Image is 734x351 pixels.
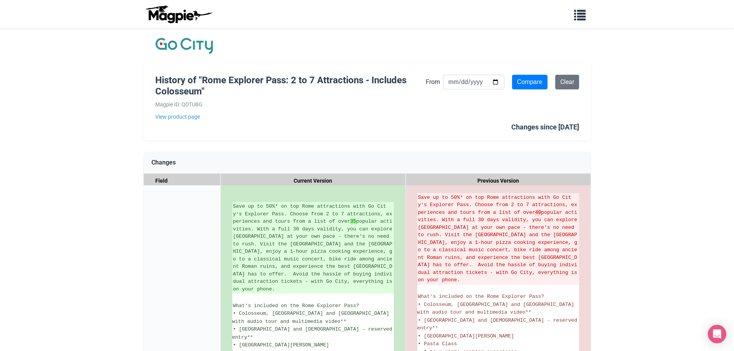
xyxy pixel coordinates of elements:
span: • [GEOGRAPHIC_DATA] and [DEMOGRAPHIC_DATA] - reserved entry** [232,326,395,340]
div: Changes [144,152,591,174]
div: Previous Version [406,174,591,188]
label: From [426,77,440,87]
ins: Save up to 50%* on top Rome attractions with Go City's Explorer Pass. Choose from 2 to 7 attracti... [233,203,393,293]
span: What's included on the Rome Explorer Pass? [418,294,544,299]
div: Current Version [221,174,406,188]
a: View product page [155,113,426,121]
div: Magpie ID: QDTUBG [155,100,426,109]
div: Open Intercom Messenger [708,325,726,343]
a: Clear [555,75,579,89]
div: Changes since [DATE] [511,122,579,133]
span: • [GEOGRAPHIC_DATA][PERSON_NAME] [418,333,514,339]
h1: History of "Rome Explorer Pass: 2 to 7 Attractions - Includes Colosseum" [155,75,426,97]
div: Field [144,174,221,188]
input: Compare [512,75,548,89]
span: What's included on the Rome Explorer Pass? [233,303,359,309]
img: Company Logo [155,36,213,55]
img: logo-ab69f6fb50320c5b225c76a69d11143b.png [144,5,213,24]
del: Save up to 50%* on top Rome attractions with Go City's Explorer Pass. Choose from 2 to 7 attracti... [418,194,578,284]
span: • Colosseum, [GEOGRAPHIC_DATA] and [GEOGRAPHIC_DATA] with audio tour and multimedia video** [417,302,577,316]
strong: 35 [350,218,356,224]
span: • Colosseum, [GEOGRAPHIC_DATA] and [GEOGRAPHIC_DATA] with audio tour and multimedia video** [232,311,392,324]
span: • Pasta Class [418,341,457,347]
span: • [GEOGRAPHIC_DATA][PERSON_NAME] [233,342,329,348]
strong: 40 [535,210,541,215]
span: • [GEOGRAPHIC_DATA] and [DEMOGRAPHIC_DATA] - reserved entry** [417,317,580,331]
